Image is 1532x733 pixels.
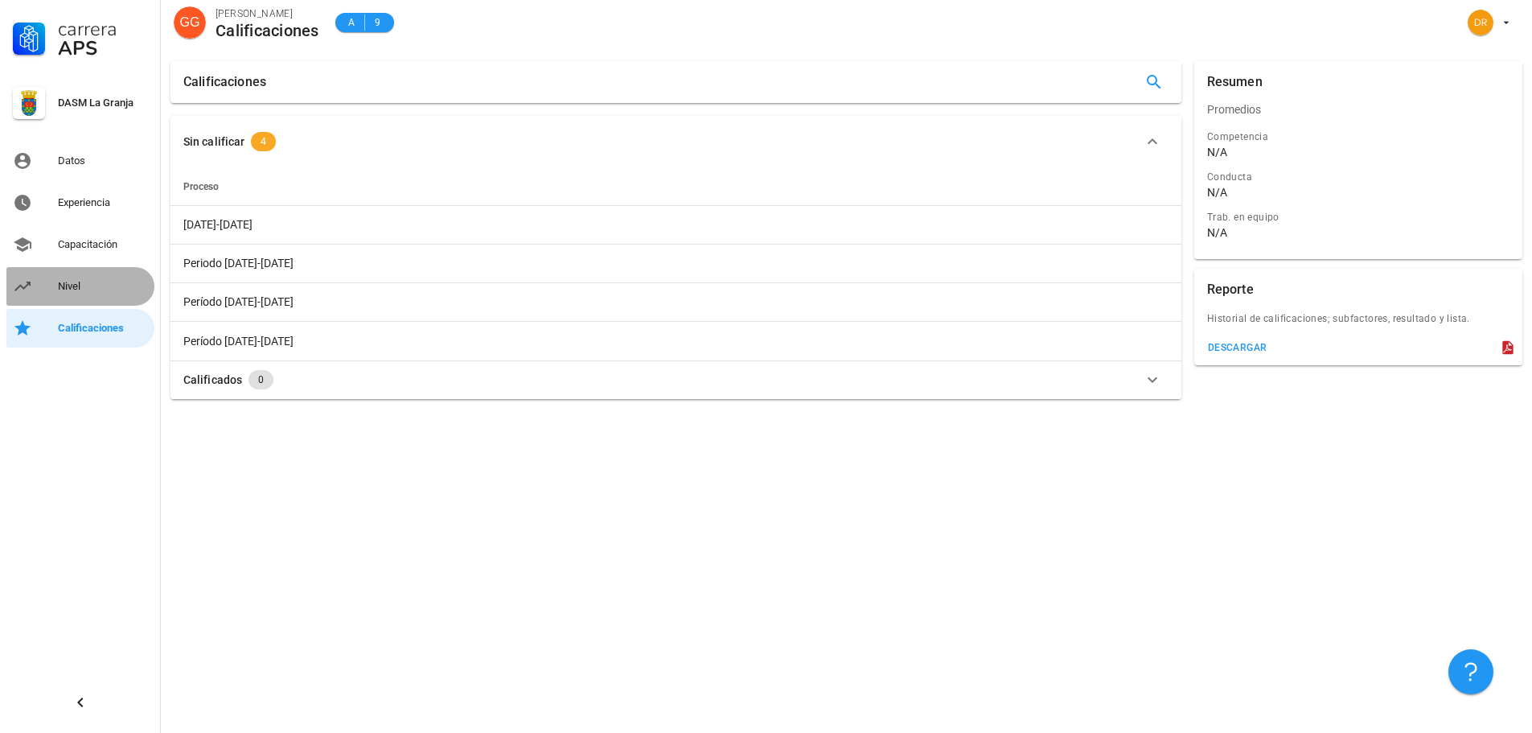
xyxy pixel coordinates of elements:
[183,133,244,150] div: Sin calificar
[1194,311,1522,336] div: Historial de calificaciones; subfactores, resultado y lista.
[1207,169,1509,185] div: Conducta
[170,360,1181,399] button: Calificados 0
[6,309,154,348] a: Calificaciones
[372,14,384,31] span: 9
[58,154,148,167] div: Datos
[58,238,148,251] div: Capacitación
[1207,269,1254,311] div: Reporte
[216,6,319,22] div: [PERSON_NAME]
[345,14,358,31] span: A
[1201,336,1274,359] button: descargar
[183,371,242,389] div: Calificados
[1207,225,1227,240] div: N/A
[183,181,219,192] span: Proceso
[216,22,319,39] div: Calificaciones
[170,167,1181,206] th: Proceso
[1207,129,1509,145] div: Competencia
[58,280,148,293] div: Nivel
[6,225,154,264] a: Capacitación
[261,132,266,151] span: 4
[170,116,1181,167] button: Sin calificar 4
[1207,342,1267,353] div: descargar
[183,257,294,270] span: Periodo [DATE]-[DATE]
[183,335,294,348] span: Período [DATE]-[DATE]
[1468,10,1493,35] div: avatar
[180,6,200,39] span: GG
[174,6,206,39] div: avatar
[258,370,264,389] span: 0
[1207,209,1509,225] div: Trab. en equipo
[58,196,148,209] div: Experiencia
[1194,90,1522,129] div: Promedios
[1207,61,1263,103] div: Resumen
[58,19,148,39] div: Carrera
[1207,185,1227,200] div: N/A
[183,295,294,308] span: Período [DATE]-[DATE]
[6,267,154,306] a: Nivel
[58,39,148,58] div: APS
[1207,145,1227,159] div: N/A
[183,61,266,103] div: Calificaciones
[6,142,154,180] a: Datos
[183,218,253,231] span: [DATE]-[DATE]
[58,97,148,109] div: DASM La Granja
[58,322,148,335] div: Calificaciones
[6,183,154,222] a: Experiencia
